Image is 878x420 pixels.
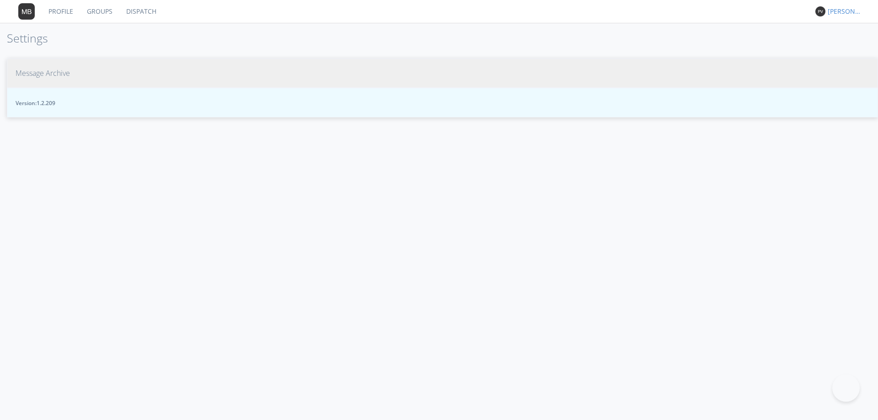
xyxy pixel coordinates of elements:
[815,6,825,16] img: 373638.png
[18,3,35,20] img: 373638.png
[828,7,862,16] div: [PERSON_NAME] *
[7,58,878,88] button: Message Archive
[16,68,70,79] span: Message Archive
[16,99,869,107] span: Version: 1.2.209
[832,374,860,402] iframe: Toggle Customer Support
[7,88,878,117] button: Version:1.2.209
